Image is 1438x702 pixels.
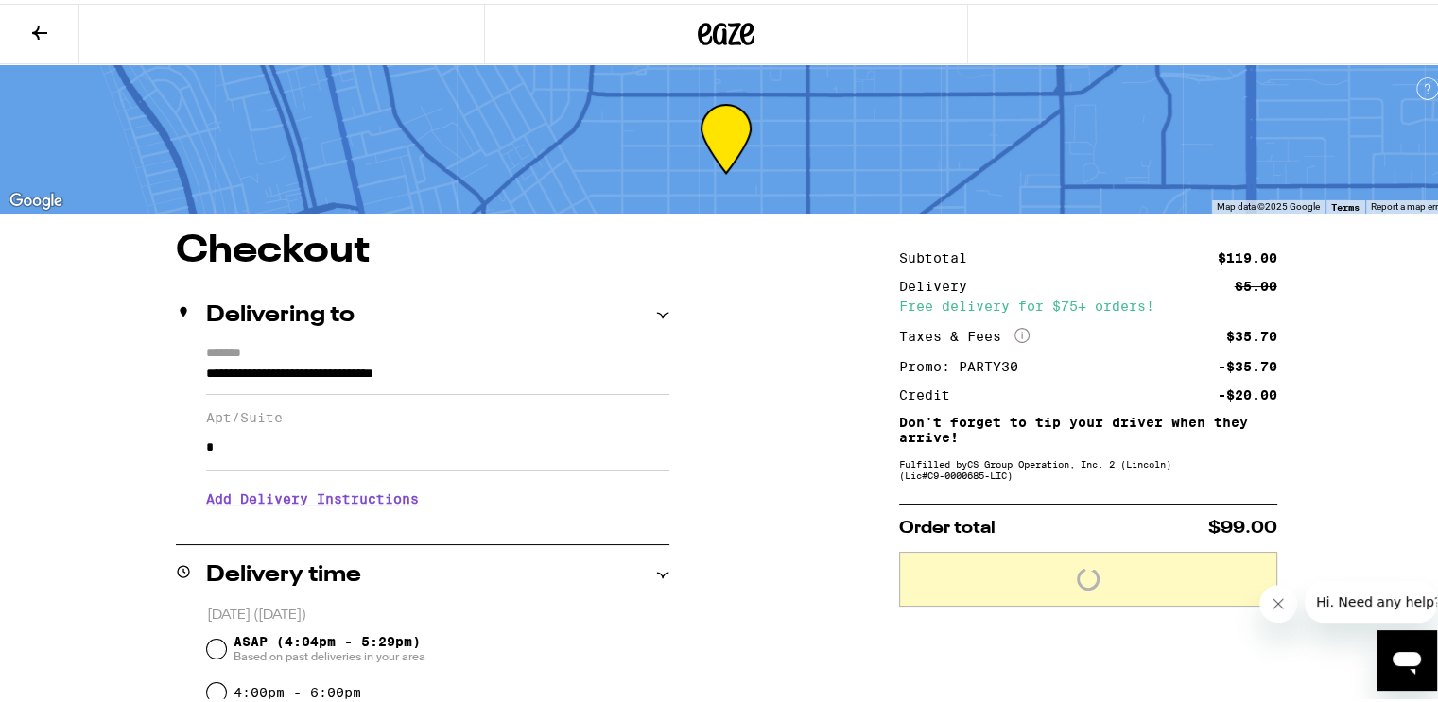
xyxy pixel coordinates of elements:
span: $99.00 [1208,516,1277,533]
p: We'll contact you at [PHONE_NUMBER] when we arrive [206,517,669,532]
div: -$35.70 [1218,356,1277,369]
a: Open this area in Google Maps (opens a new window) [5,185,67,210]
h3: Add Delivery Instructions [206,473,669,517]
p: Don't forget to tip your driver when they arrive! [899,411,1277,441]
div: Delivery [899,276,980,289]
h1: Checkout [176,229,669,266]
div: Promo: PARTY30 [899,356,1031,369]
div: Taxes & Fees [899,324,1030,341]
span: ASAP (4:04pm - 5:29pm) [234,630,425,660]
a: Terms [1331,197,1360,209]
iframe: Button to launch messaging window [1377,626,1437,687]
label: 4:00pm - 6:00pm [234,681,361,696]
div: Credit [899,385,963,398]
div: Subtotal [899,248,980,261]
h2: Delivering to [206,300,355,323]
div: $5.00 [1235,276,1277,289]
div: -$20.00 [1218,385,1277,398]
div: $35.70 [1226,326,1277,339]
span: Map data ©2025 Google [1217,197,1320,208]
img: Google [5,185,67,210]
span: Hi. Need any help? [11,13,136,28]
div: Free delivery for $75+ orders! [899,296,1277,309]
span: Based on past deliveries in your area [234,645,425,660]
span: Order total [899,516,996,533]
p: [DATE] ([DATE]) [207,603,669,621]
div: $119.00 [1218,248,1277,261]
label: Apt/Suite [206,406,669,421]
iframe: Message from company [1305,577,1437,619]
iframe: Close message [1259,581,1297,619]
div: Fulfilled by CS Group Operation, Inc. 2 (Lincoln) (Lic# C9-0000685-LIC ) [899,454,1277,477]
h2: Delivery time [206,560,361,583]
